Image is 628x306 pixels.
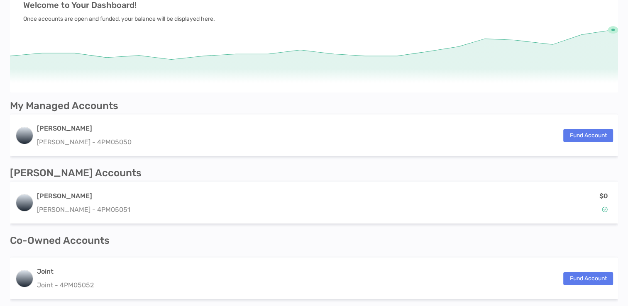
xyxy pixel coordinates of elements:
[10,168,142,178] p: [PERSON_NAME] Accounts
[37,124,132,134] h3: [PERSON_NAME]
[10,101,118,111] p: My Managed Accounts
[10,236,618,246] p: Co-Owned Accounts
[563,272,613,285] button: Fund Account
[16,127,33,144] img: logo account
[563,129,613,142] button: Fund Account
[37,191,130,201] h3: [PERSON_NAME]
[599,191,608,201] p: $0
[37,204,130,215] p: [PERSON_NAME] - 4PM05051
[602,206,608,212] img: Account Status icon
[37,280,94,290] p: Joint - 4PM05052
[37,137,132,147] p: [PERSON_NAME] - 4PM05050
[37,267,94,277] h3: Joint
[16,194,33,211] img: logo account
[23,14,605,24] p: Once accounts are open and funded, your balance will be displayed here.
